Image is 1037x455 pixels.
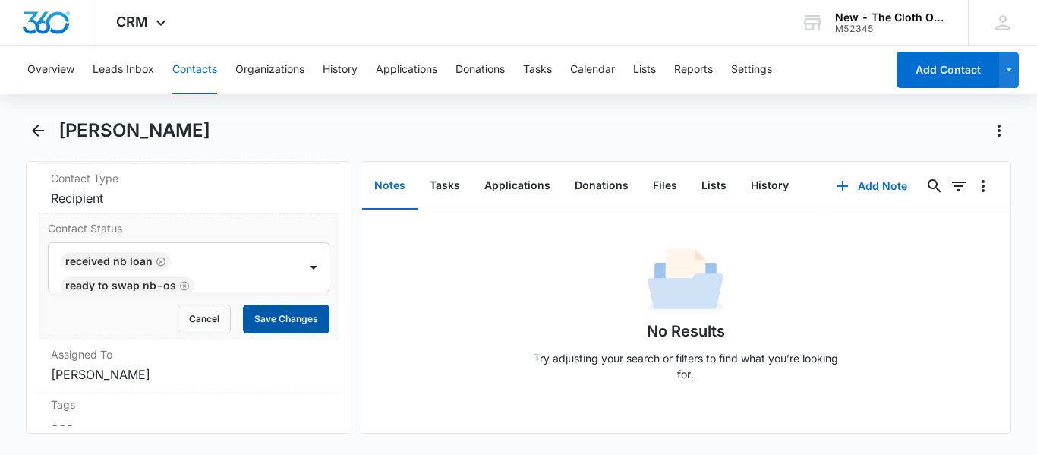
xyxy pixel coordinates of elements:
[51,416,326,434] dd: ---
[235,46,304,94] button: Organizations
[922,174,947,198] button: Search...
[243,305,329,333] button: Save Changes
[418,163,472,210] button: Tasks
[633,46,656,94] button: Lists
[689,163,739,210] button: Lists
[39,340,339,390] div: Assigned To[PERSON_NAME]
[376,46,437,94] button: Applications
[51,365,326,384] dd: [PERSON_NAME]
[39,390,339,441] div: Tags---
[323,46,358,94] button: History
[116,14,148,30] span: CRM
[648,244,723,320] img: No Data
[51,346,326,362] label: Assigned To
[176,280,190,291] div: Remove Ready to swap NB-OS
[647,320,725,343] h1: No Results
[51,170,326,186] label: Contact Type
[58,119,210,142] h1: [PERSON_NAME]
[51,397,326,412] label: Tags
[51,189,326,207] dd: Recipient
[987,118,1011,143] button: Actions
[835,11,946,24] div: account name
[26,118,49,143] button: Back
[739,163,801,210] button: History
[48,220,329,236] label: Contact Status
[641,163,689,210] button: Files
[39,164,339,214] div: Contact TypeRecipient
[570,46,615,94] button: Calendar
[455,46,505,94] button: Donations
[897,52,999,88] button: Add Contact
[362,163,418,210] button: Notes
[821,168,922,204] button: Add Note
[153,256,166,267] div: Remove Received NB loan
[947,174,971,198] button: Filters
[526,350,845,382] p: Try adjusting your search or filters to find what you’re looking for.
[172,46,217,94] button: Contacts
[835,24,946,34] div: account id
[674,46,713,94] button: Reports
[93,46,154,94] button: Leads Inbox
[27,46,74,94] button: Overview
[472,163,563,210] button: Applications
[523,46,552,94] button: Tasks
[65,280,176,291] div: Ready to swap NB-OS
[731,46,772,94] button: Settings
[65,256,153,267] div: Received NB loan
[563,163,641,210] button: Donations
[178,305,231,333] button: Cancel
[971,174,995,198] button: Overflow Menu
